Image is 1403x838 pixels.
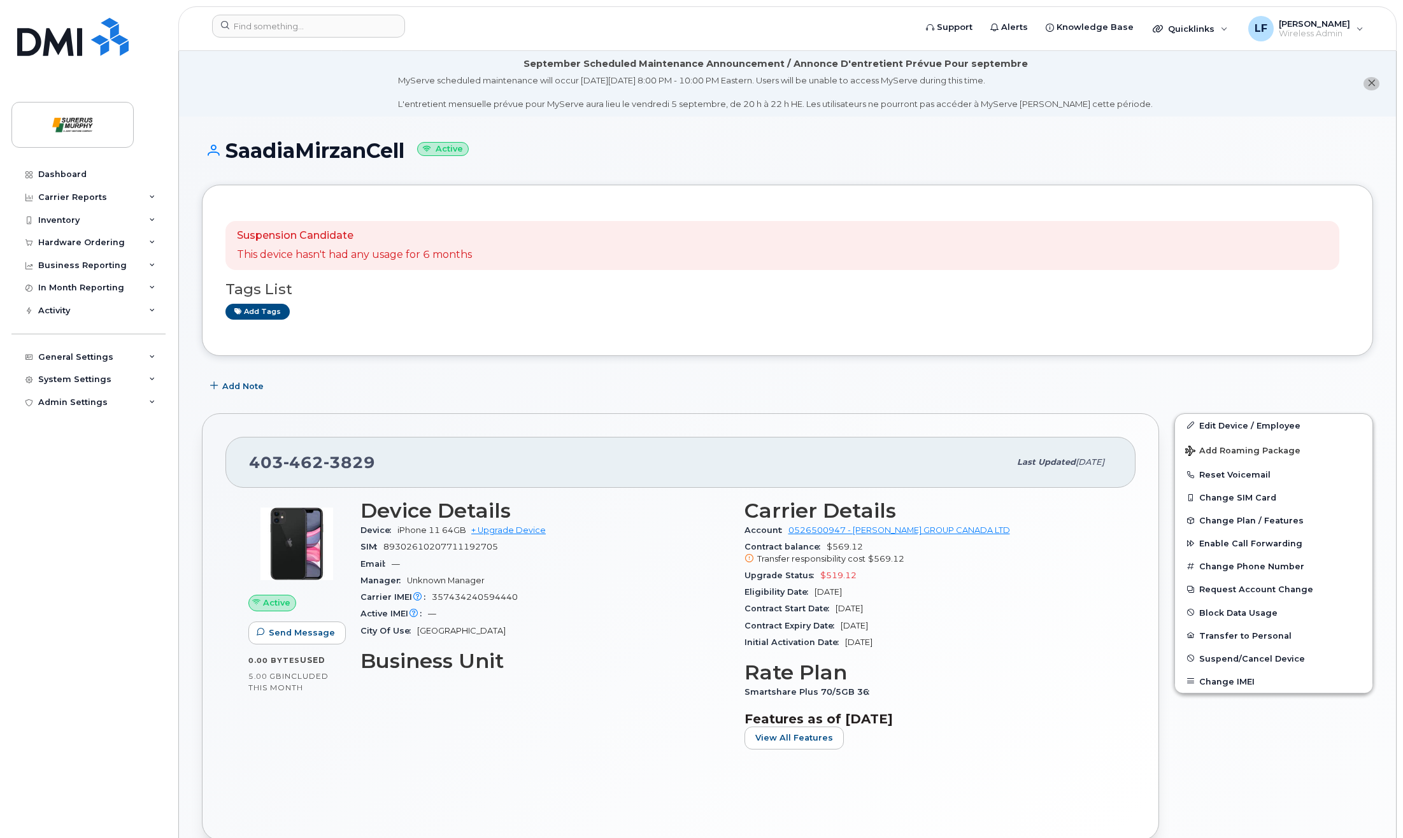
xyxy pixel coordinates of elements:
span: $519.12 [820,571,857,580]
span: [DATE] [1076,457,1104,467]
span: Active [263,597,290,609]
button: Reset Voicemail [1175,463,1372,486]
button: Suspend/Cancel Device [1175,647,1372,670]
h3: Features as of [DATE] [744,711,1113,727]
span: 403 [249,453,375,472]
span: 5.00 GB [248,672,282,681]
span: Active IMEI [360,609,428,618]
a: Edit Device / Employee [1175,414,1372,437]
div: September Scheduled Maintenance Announcement / Annonce D'entretient Prévue Pour septembre [523,57,1028,71]
span: 462 [283,453,324,472]
span: Enable Call Forwarding [1199,539,1302,548]
span: Unknown Manager [407,576,485,585]
h3: Rate Plan [744,661,1113,684]
span: Eligibility Date [744,587,815,597]
span: Change Plan / Features [1199,516,1304,525]
span: Contract Expiry Date [744,621,841,630]
span: Contract balance [744,542,827,551]
span: Add Note [222,380,264,392]
span: Carrier IMEI [360,592,432,602]
p: Suspension Candidate [237,229,472,243]
span: [DATE] [841,621,868,630]
span: Email [360,559,392,569]
span: 0.00 Bytes [248,656,300,665]
span: View All Features [755,732,833,744]
small: Active [417,142,469,157]
span: [GEOGRAPHIC_DATA] [417,626,506,636]
h1: SaadiaMirzanCell [202,139,1373,162]
span: $569.12 [868,554,904,564]
span: Suspend/Cancel Device [1199,653,1305,663]
button: Send Message [248,621,346,644]
span: Device [360,525,397,535]
span: [DATE] [836,604,863,613]
button: Enable Call Forwarding [1175,532,1372,555]
span: Contract Start Date [744,604,836,613]
span: Send Message [269,627,335,639]
button: Transfer to Personal [1175,624,1372,647]
span: used [300,655,325,665]
button: Add Roaming Package [1175,437,1372,463]
h3: Carrier Details [744,499,1113,522]
span: [DATE] [815,587,842,597]
span: SIM [360,542,383,551]
span: — [392,559,400,569]
span: Add Roaming Package [1185,446,1300,458]
span: Account [744,525,788,535]
button: Change Plan / Features [1175,509,1372,532]
button: Block Data Usage [1175,601,1372,624]
h3: Device Details [360,499,729,522]
a: Add tags [225,304,290,320]
span: Smartshare Plus 70/5GB 36 [744,687,876,697]
button: Change Phone Number [1175,555,1372,578]
span: Upgrade Status [744,571,820,580]
span: Last updated [1017,457,1076,467]
span: Manager [360,576,407,585]
h3: Business Unit [360,650,729,672]
div: MyServe scheduled maintenance will occur [DATE][DATE] 8:00 PM - 10:00 PM Eastern. Users will be u... [398,75,1153,110]
span: Transfer responsibility cost [757,554,865,564]
a: 0526500947 - [PERSON_NAME] GROUP CANADA LTD [788,525,1010,535]
span: — [428,609,436,618]
span: 3829 [324,453,375,472]
span: $569.12 [744,542,1113,565]
button: Request Account Change [1175,578,1372,600]
span: Initial Activation Date [744,637,845,647]
span: City Of Use [360,626,417,636]
span: 357434240594440 [432,592,518,602]
span: included this month [248,671,329,692]
button: close notification [1364,77,1379,90]
button: Change IMEI [1175,670,1372,693]
button: View All Features [744,727,844,749]
a: + Upgrade Device [471,525,546,535]
p: This device hasn't had any usage for 6 months [237,248,472,262]
span: [DATE] [845,637,872,647]
span: iPhone 11 64GB [397,525,466,535]
img: iPhone_11.jpg [259,506,335,582]
button: Change SIM Card [1175,486,1372,509]
h3: Tags List [225,281,1350,297]
span: 89302610207711192705 [383,542,498,551]
button: Add Note [202,375,274,398]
